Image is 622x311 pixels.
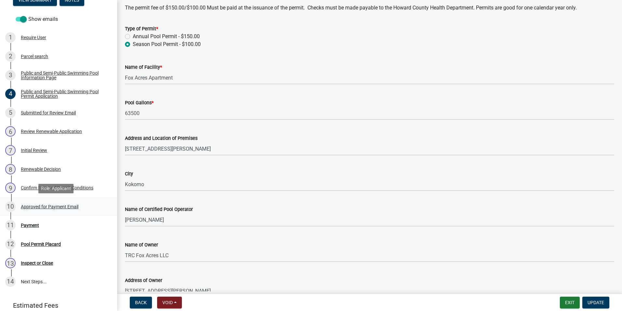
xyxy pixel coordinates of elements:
div: Approved for Payment Email [21,204,78,209]
p: The permit fee of $150.00/$100.00 Must be paid at the issuance of the permit. Checks must be made... [125,4,614,12]
span: Void [162,300,173,305]
span: Back [135,300,147,305]
div: Review Renewable Application [21,129,82,134]
div: 8 [5,164,16,174]
div: Confirm Fees and Permit Conditions [21,185,93,190]
label: Show emails [16,15,58,23]
div: Public and Semi-Public Swimming Pool Permit Application [21,89,107,98]
label: Address and Location of Premises [125,136,197,141]
div: 14 [5,276,16,287]
div: Require User [21,35,46,40]
div: Public and Semi-Public Swimming Pool Information Page [21,71,107,80]
button: Void [157,297,182,308]
label: Address of Owner [125,278,162,283]
div: 7 [5,145,16,155]
div: Payment [21,223,39,228]
div: 11 [5,220,16,230]
div: Pool Permit Placard [21,242,61,246]
div: 12 [5,239,16,249]
div: 10 [5,201,16,212]
label: Type of Permit [125,27,158,31]
div: Submitted for Review Email [21,111,76,115]
div: Role: Applicant [38,184,74,193]
div: Parcel search [21,54,48,59]
label: Season Pool Permit - $100.00 [133,40,201,48]
div: Inspect or Close [21,261,53,265]
div: Renewable Decision [21,167,61,171]
label: Pool Gallons [125,101,154,105]
div: Initial Review [21,148,47,153]
span: Update [588,300,604,305]
label: Name of Certified Pool Operator [125,207,193,212]
button: Exit [560,297,580,308]
div: 1 [5,32,16,43]
div: 3 [5,70,16,81]
div: 4 [5,89,16,99]
label: Name of Owner [125,243,158,247]
button: Update [582,297,609,308]
label: Name of Facility [125,65,162,70]
div: 6 [5,126,16,137]
label: City [125,172,133,176]
button: Back [130,297,152,308]
div: 2 [5,51,16,62]
label: Annual Pool Permit - $150.00 [133,33,200,40]
div: 5 [5,108,16,118]
div: 9 [5,183,16,193]
div: 13 [5,258,16,268]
